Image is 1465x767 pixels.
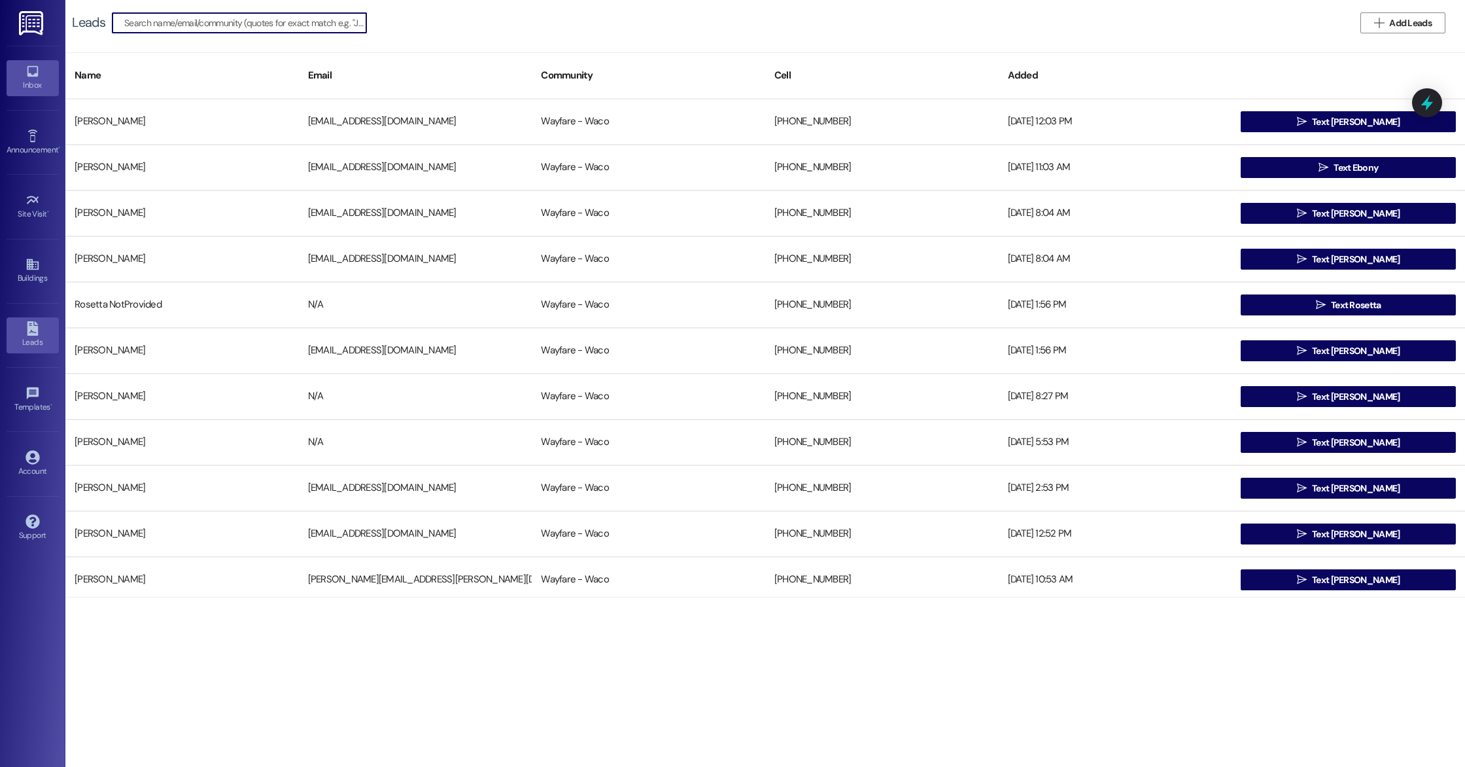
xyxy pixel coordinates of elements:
[1334,161,1378,175] span: Text Ebony
[1297,391,1307,402] i: 
[532,429,765,455] div: Wayfare - Waco
[1312,390,1400,404] span: Text [PERSON_NAME]
[1318,162,1328,173] i: 
[1241,294,1456,315] button: Text Rosetta
[532,200,765,226] div: Wayfare - Waco
[1241,432,1456,453] button: Text [PERSON_NAME]
[299,521,532,547] div: [EMAIL_ADDRESS][DOMAIN_NAME]
[299,292,532,318] div: N/A
[50,401,52,410] span: •
[1331,298,1381,312] span: Text Rosetta
[1389,16,1432,30] span: Add Leads
[1241,524,1456,544] button: Text [PERSON_NAME]
[299,200,532,226] div: [EMAIL_ADDRESS][DOMAIN_NAME]
[299,429,532,455] div: N/A
[999,200,1232,226] div: [DATE] 8:04 AM
[1297,346,1307,356] i: 
[532,109,765,135] div: Wayfare - Waco
[1241,478,1456,499] button: Text [PERSON_NAME]
[299,154,532,181] div: [EMAIL_ADDRESS][DOMAIN_NAME]
[65,60,299,92] div: Name
[765,429,999,455] div: [PHONE_NUMBER]
[65,292,299,318] div: Rosetta NotProvided
[7,446,59,482] a: Account
[765,200,999,226] div: [PHONE_NUMBER]
[1241,386,1456,407] button: Text [PERSON_NAME]
[299,109,532,135] div: [EMAIL_ADDRESS][DOMAIN_NAME]
[7,382,59,418] a: Templates •
[1312,253,1400,266] span: Text [PERSON_NAME]
[65,154,299,181] div: [PERSON_NAME]
[7,189,59,224] a: Site Visit •
[65,567,299,593] div: [PERSON_NAME]
[7,60,59,96] a: Inbox
[999,292,1232,318] div: [DATE] 1:56 PM
[999,429,1232,455] div: [DATE] 5:53 PM
[7,253,59,289] a: Buildings
[765,338,999,364] div: [PHONE_NUMBER]
[999,60,1232,92] div: Added
[532,154,765,181] div: Wayfare - Waco
[999,338,1232,364] div: [DATE] 1:56 PM
[765,383,999,410] div: [PHONE_NUMBER]
[765,60,999,92] div: Cell
[1312,115,1400,129] span: Text [PERSON_NAME]
[1297,437,1307,448] i: 
[58,143,60,152] span: •
[1312,207,1400,221] span: Text [PERSON_NAME]
[1312,573,1400,587] span: Text [PERSON_NAME]
[999,383,1232,410] div: [DATE] 8:27 PM
[1241,111,1456,132] button: Text [PERSON_NAME]
[299,475,532,501] div: [EMAIL_ADDRESS][DOMAIN_NAME]
[765,246,999,272] div: [PHONE_NUMBER]
[1241,157,1456,178] button: Text Ebony
[1312,344,1400,358] span: Text [PERSON_NAME]
[65,429,299,455] div: [PERSON_NAME]
[999,109,1232,135] div: [DATE] 12:03 PM
[72,16,105,29] div: Leads
[765,521,999,547] div: [PHONE_NUMBER]
[532,246,765,272] div: Wayfare - Waco
[1316,300,1326,310] i: 
[7,510,59,546] a: Support
[1241,569,1456,590] button: Text [PERSON_NAME]
[65,200,299,226] div: [PERSON_NAME]
[1297,116,1307,127] i: 
[299,567,532,593] div: [PERSON_NAME][EMAIL_ADDRESS][PERSON_NAME][DOMAIN_NAME]
[1241,249,1456,270] button: Text [PERSON_NAME]
[1374,18,1384,28] i: 
[1312,436,1400,450] span: Text [PERSON_NAME]
[65,338,299,364] div: [PERSON_NAME]
[47,207,49,217] span: •
[65,383,299,410] div: [PERSON_NAME]
[1241,340,1456,361] button: Text [PERSON_NAME]
[999,521,1232,547] div: [DATE] 12:52 PM
[299,383,532,410] div: N/A
[765,154,999,181] div: [PHONE_NUMBER]
[7,317,59,353] a: Leads
[765,292,999,318] div: [PHONE_NUMBER]
[1297,254,1307,264] i: 
[1312,482,1400,495] span: Text [PERSON_NAME]
[1297,575,1307,585] i: 
[765,567,999,593] div: [PHONE_NUMBER]
[65,109,299,135] div: [PERSON_NAME]
[532,521,765,547] div: Wayfare - Waco
[299,60,532,92] div: Email
[1297,208,1307,219] i: 
[765,109,999,135] div: [PHONE_NUMBER]
[532,60,765,92] div: Community
[532,475,765,501] div: Wayfare - Waco
[532,338,765,364] div: Wayfare - Waco
[765,475,999,501] div: [PHONE_NUMBER]
[532,567,765,593] div: Wayfare - Waco
[1297,483,1307,493] i: 
[65,521,299,547] div: [PERSON_NAME]
[999,567,1232,593] div: [DATE] 10:53 AM
[65,475,299,501] div: [PERSON_NAME]
[299,246,532,272] div: [EMAIL_ADDRESS][DOMAIN_NAME]
[999,475,1232,501] div: [DATE] 2:53 PM
[124,14,366,32] input: Search name/email/community (quotes for exact match e.g. "John Smith")
[1241,203,1456,224] button: Text [PERSON_NAME]
[999,154,1232,181] div: [DATE] 11:03 AM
